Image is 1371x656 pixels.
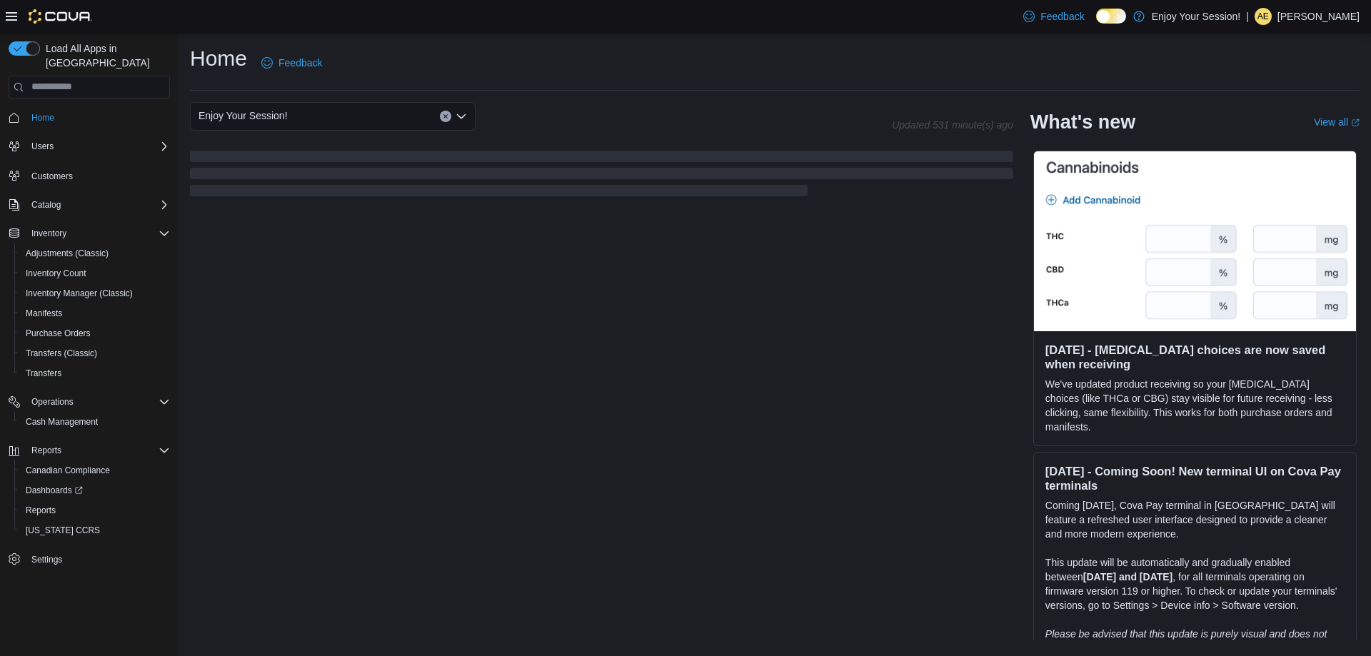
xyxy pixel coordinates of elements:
[892,119,1013,131] p: Updated 531 minute(s) ago
[20,345,103,362] a: Transfers (Classic)
[20,482,89,499] a: Dashboards
[256,49,328,77] a: Feedback
[14,480,176,500] a: Dashboards
[20,265,92,282] a: Inventory Count
[20,305,170,322] span: Manifests
[20,245,114,262] a: Adjustments (Classic)
[26,288,133,299] span: Inventory Manager (Classic)
[31,396,74,408] span: Operations
[26,328,91,339] span: Purchase Orders
[26,138,170,155] span: Users
[31,228,66,239] span: Inventory
[26,248,109,259] span: Adjustments (Classic)
[3,440,176,460] button: Reports
[26,109,170,126] span: Home
[14,263,176,283] button: Inventory Count
[26,109,60,126] a: Home
[31,554,62,565] span: Settings
[1045,498,1345,541] p: Coming [DATE], Cova Pay terminal in [GEOGRAPHIC_DATA] will feature a refreshed user interface des...
[26,505,56,516] span: Reports
[3,165,176,186] button: Customers
[190,153,1013,199] span: Loading
[1257,8,1269,25] span: AE
[26,465,110,476] span: Canadian Compliance
[1018,2,1090,31] a: Feedback
[1314,116,1360,128] a: View allExternal link
[14,520,176,540] button: [US_STATE] CCRS
[20,345,170,362] span: Transfers (Classic)
[1246,8,1249,25] p: |
[1096,9,1126,24] input: Dark Mode
[3,136,176,156] button: Users
[20,522,170,539] span: Washington CCRS
[26,485,83,496] span: Dashboards
[14,460,176,480] button: Canadian Compliance
[1045,555,1345,612] p: This update will be automatically and gradually enabled between , for all terminals operating on ...
[31,445,61,456] span: Reports
[26,525,100,536] span: [US_STATE] CCRS
[14,323,176,343] button: Purchase Orders
[26,393,79,410] button: Operations
[1030,111,1135,133] h2: What's new
[31,141,54,152] span: Users
[29,9,92,24] img: Cova
[3,223,176,243] button: Inventory
[199,107,288,124] span: Enjoy Your Session!
[1255,8,1272,25] div: Alana Edgington
[26,196,170,213] span: Catalog
[1045,377,1345,434] p: We've updated product receiving so your [MEDICAL_DATA] choices (like THCa or CBG) stay visible fo...
[14,500,176,520] button: Reports
[440,111,451,122] button: Clear input
[1351,118,1360,127] svg: External link
[14,303,176,323] button: Manifests
[14,363,176,383] button: Transfers
[1083,571,1172,582] strong: [DATE] and [DATE]
[20,462,170,479] span: Canadian Compliance
[1277,8,1360,25] p: [PERSON_NAME]
[26,368,61,379] span: Transfers
[26,138,59,155] button: Users
[20,522,106,539] a: [US_STATE] CCRS
[20,265,170,282] span: Inventory Count
[456,111,467,122] button: Open list of options
[20,325,170,342] span: Purchase Orders
[20,285,170,302] span: Inventory Manager (Classic)
[1045,464,1345,493] h3: [DATE] - Coming Soon! New terminal UI on Cova Pay terminals
[26,393,170,410] span: Operations
[31,112,54,123] span: Home
[20,285,139,302] a: Inventory Manager (Classic)
[20,482,170,499] span: Dashboards
[278,56,322,70] span: Feedback
[26,166,170,184] span: Customers
[1040,9,1084,24] span: Feedback
[26,168,79,185] a: Customers
[26,196,66,213] button: Catalog
[31,199,61,211] span: Catalog
[31,171,73,182] span: Customers
[14,343,176,363] button: Transfers (Classic)
[3,549,176,570] button: Settings
[20,365,67,382] a: Transfers
[20,502,170,519] span: Reports
[26,225,170,242] span: Inventory
[26,416,98,428] span: Cash Management
[20,502,61,519] a: Reports
[14,243,176,263] button: Adjustments (Classic)
[20,462,116,479] a: Canadian Compliance
[20,245,170,262] span: Adjustments (Classic)
[20,413,104,430] a: Cash Management
[26,308,62,319] span: Manifests
[20,413,170,430] span: Cash Management
[26,268,86,279] span: Inventory Count
[20,365,170,382] span: Transfers
[26,442,67,459] button: Reports
[14,283,176,303] button: Inventory Manager (Classic)
[14,412,176,432] button: Cash Management
[1152,8,1241,25] p: Enjoy Your Session!
[20,305,68,322] a: Manifests
[26,348,97,359] span: Transfers (Classic)
[20,325,96,342] a: Purchase Orders
[26,551,68,568] a: Settings
[26,225,72,242] button: Inventory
